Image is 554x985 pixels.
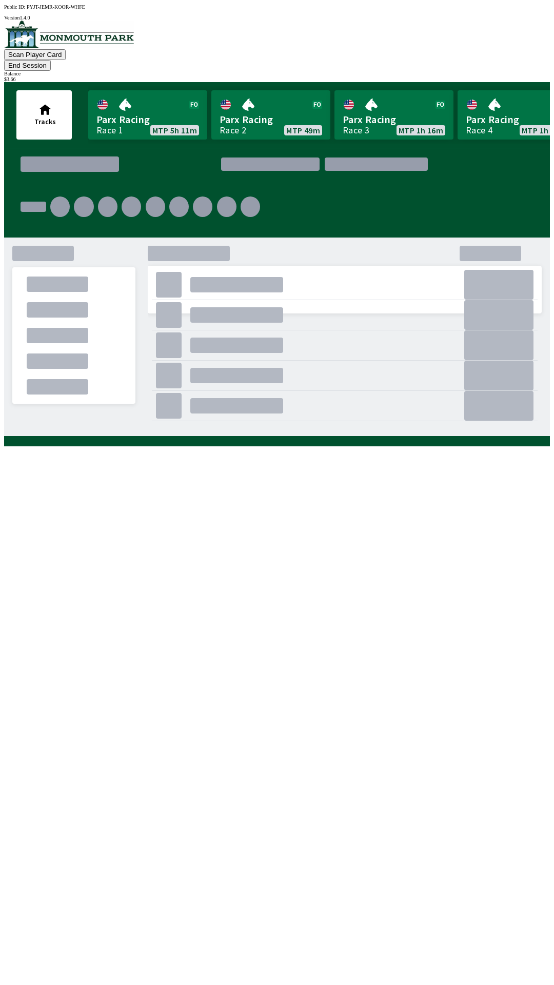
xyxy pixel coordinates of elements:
[156,302,182,328] div: .
[4,4,550,10] div: Public ID:
[152,126,197,134] span: MTP 5h 11m
[220,113,322,126] span: Parx Racing
[193,196,212,217] div: .
[4,60,51,71] button: End Session
[169,196,189,217] div: .
[156,272,182,298] div: .
[148,324,542,437] div: .
[464,330,533,360] div: .
[27,353,88,369] div: .
[4,21,134,48] img: venue logo
[190,398,283,413] div: .
[217,196,236,217] div: .
[464,361,533,390] div: .
[343,126,369,134] div: Race 3
[464,270,533,300] div: .
[88,90,207,140] a: Parx RacingRace 1MTP 5h 11m
[34,117,56,126] span: Tracks
[27,302,88,318] div: .
[241,196,260,217] div: .
[190,307,283,323] div: .
[27,4,85,10] span: PYJT-JEMR-KOOR-WHFE
[433,160,533,168] div: .
[4,71,550,76] div: Balance
[96,113,199,126] span: Parx Racing
[96,126,123,134] div: Race 1
[286,126,320,134] span: MTP 49m
[21,202,46,212] div: .
[74,196,93,217] div: .
[98,196,117,217] div: .
[27,379,88,395] div: .
[50,196,70,217] div: .
[122,196,141,217] div: .
[220,126,246,134] div: Race 2
[27,277,88,292] div: .
[12,246,74,261] div: .
[464,300,533,330] div: .
[156,363,182,388] div: .
[146,196,165,217] div: .
[466,126,492,134] div: Race 4
[4,15,550,21] div: Version 1.4.0
[16,90,72,140] button: Tracks
[211,90,330,140] a: Parx RacingRace 2MTP 49m
[27,328,88,343] div: .
[190,338,283,353] div: .
[156,393,182,419] div: .
[464,391,533,421] div: .
[156,332,182,358] div: .
[4,49,66,60] button: Scan Player Card
[264,192,533,244] div: .
[334,90,453,140] a: Parx RacingRace 3MTP 1h 16m
[4,76,550,82] div: $ 3.66
[190,368,283,383] div: .
[343,113,445,126] span: Parx Racing
[190,277,283,292] div: .
[399,126,443,134] span: MTP 1h 16m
